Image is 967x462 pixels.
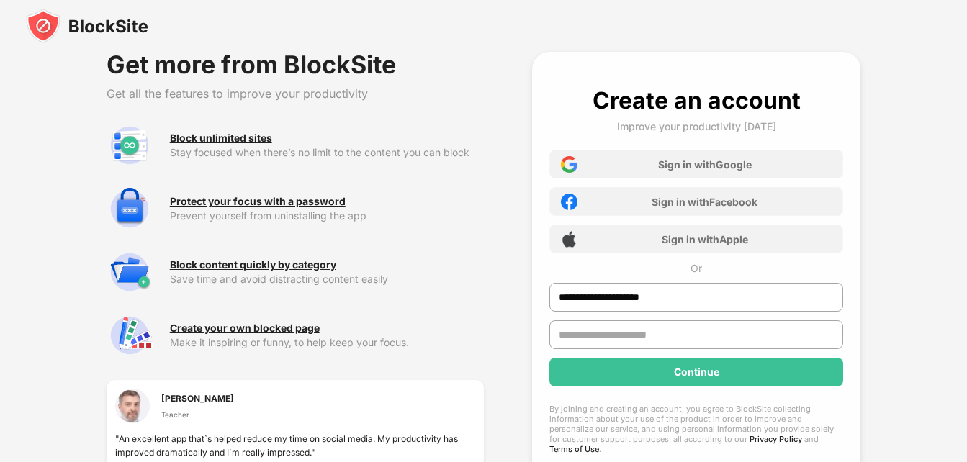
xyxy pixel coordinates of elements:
div: Teacher [161,409,234,420]
div: Create your own blocked page [170,322,320,334]
img: facebook-icon.png [561,194,577,210]
a: Privacy Policy [750,434,802,444]
img: premium-customize-block-page.svg [107,312,153,358]
div: Sign in with Facebook [652,196,757,208]
div: "An excellent app that`s helped reduce my time on social media. My productivity has improved dram... [115,432,475,459]
img: apple-icon.png [561,231,577,248]
img: premium-category.svg [107,249,153,295]
div: Create an account [593,86,801,114]
div: Improve your productivity [DATE] [617,120,776,132]
div: Protect your focus with a password [170,196,346,207]
div: [PERSON_NAME] [161,391,234,405]
div: By joining and creating an account, you agree to BlockSite collecting information about your use ... [549,404,843,454]
div: Or [691,262,702,274]
img: testimonial-1.jpg [115,389,150,423]
div: Sign in with Google [658,158,752,171]
div: Save time and avoid distracting content easily [170,273,484,285]
div: Continue [674,366,719,378]
div: Make it inspiring or funny, to help keep your focus. [170,337,484,348]
div: Get more from BlockSite [107,52,484,78]
div: Get all the features to improve your productivity [107,86,484,101]
div: Stay focused when there’s no limit to the content you can block [170,147,484,158]
img: premium-password-protection.svg [107,186,153,232]
div: Block content quickly by category [170,259,336,271]
img: google-icon.png [561,156,577,173]
a: Terms of Use [549,444,599,454]
div: Prevent yourself from uninstalling the app [170,210,484,222]
img: premium-unlimited-blocklist.svg [107,122,153,168]
div: Block unlimited sites [170,132,272,144]
div: Sign in with Apple [662,233,748,245]
img: blocksite-icon-black.svg [26,9,148,43]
